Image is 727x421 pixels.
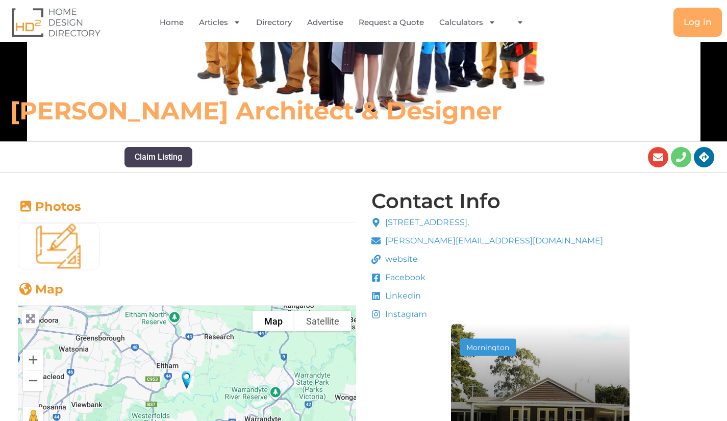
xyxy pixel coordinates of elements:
[199,11,241,34] a: Articles
[10,95,504,126] h6: [PERSON_NAME] Architect & Designer
[359,11,424,34] a: Request a Quote
[160,11,184,34] a: Home
[439,11,496,34] a: Calculators
[371,191,500,211] h4: Contact Info
[673,8,722,37] a: Log in
[383,253,418,265] span: website
[383,271,425,284] span: Facebook
[178,367,196,393] div: Barry Pearce Architect & Designer
[18,282,63,296] a: Map
[383,216,469,229] span: [STREET_ADDRESS],
[124,147,192,167] button: Claim Listing
[18,224,99,269] img: architect
[307,11,343,34] a: Advertise
[371,235,604,247] a: [PERSON_NAME][EMAIL_ADDRESS][DOMAIN_NAME]
[23,350,43,370] button: Zoom in
[383,235,603,247] span: [PERSON_NAME][EMAIL_ADDRESS][DOMAIN_NAME]
[294,311,351,331] button: Show satellite imagery
[253,311,294,331] button: Show street map
[383,308,427,320] span: Instagram
[256,11,292,34] a: Directory
[465,344,511,351] div: Mornington
[148,11,543,34] nav: Menu
[383,290,421,302] span: Linkedin
[23,370,43,391] button: Zoom out
[684,18,712,27] span: Log in
[18,199,81,214] a: Photos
